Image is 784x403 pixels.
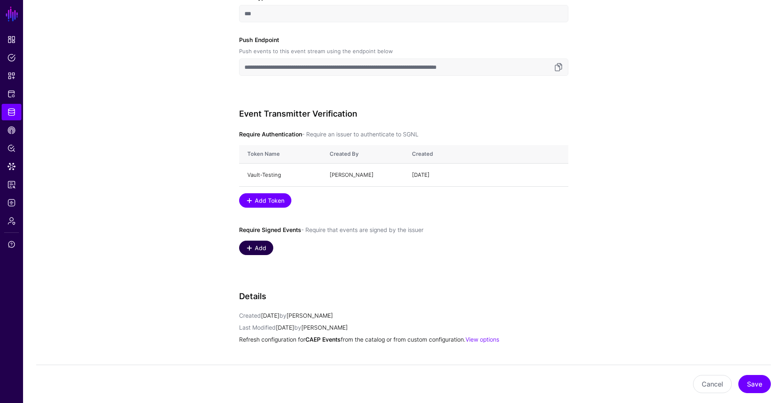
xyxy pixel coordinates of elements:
[239,145,321,163] th: Token Name
[7,90,16,98] span: Protected Systems
[301,226,423,233] span: - Require that events are signed by the issuer
[239,163,321,187] td: Vault-Testing
[294,324,301,331] span: by
[2,194,21,211] a: Logs
[279,312,286,319] span: by
[239,312,261,319] span: Created
[5,5,19,23] a: SGNL
[239,324,276,331] span: Last Modified
[294,324,348,331] app-identifier: [PERSON_NAME]
[239,129,419,138] label: Require Authentication
[279,312,333,319] app-identifier: [PERSON_NAME]
[2,104,21,120] a: Identity Data Fabric
[2,49,21,66] a: Policies
[7,35,16,44] span: Dashboard
[7,54,16,62] span: Policies
[261,312,279,319] span: [DATE]
[7,108,16,116] span: Identity Data Fabric
[7,199,16,207] span: Logs
[239,35,393,56] label: Push Endpoint
[7,162,16,171] span: Data Lens
[693,375,732,393] button: Cancel
[239,335,568,344] p: Refresh configuration for from the catalog or from custom configuration.
[276,324,294,331] span: [DATE]
[465,336,499,343] a: View options
[239,291,568,301] h3: Details
[305,336,341,343] strong: CAEP Events
[738,375,771,393] button: Save
[254,196,285,205] span: Add Token
[2,158,21,175] a: Data Lens
[2,86,21,102] a: Protected Systems
[7,144,16,152] span: Policy Lens
[7,180,16,189] span: Reports
[7,240,16,248] span: Support
[239,47,393,56] div: Push events to this event stream using the endpoint below
[2,213,21,229] a: Admin
[7,126,16,134] span: CAEP Hub
[412,171,430,178] span: [DATE]
[239,109,568,119] h3: Event Transmitter Verification
[404,145,568,163] th: Created
[321,145,404,163] th: Created By
[330,171,374,178] app-identifier: [PERSON_NAME]
[2,122,21,138] a: CAEP Hub
[7,217,16,225] span: Admin
[2,140,21,157] a: Policy Lens
[2,31,21,48] a: Dashboard
[239,224,423,234] label: Require Signed Events
[2,176,21,193] a: Reports
[7,72,16,80] span: Snippets
[302,131,419,138] span: - Require an issuer to authenticate to SGNL
[2,68,21,84] a: Snippets
[254,244,267,252] span: Add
